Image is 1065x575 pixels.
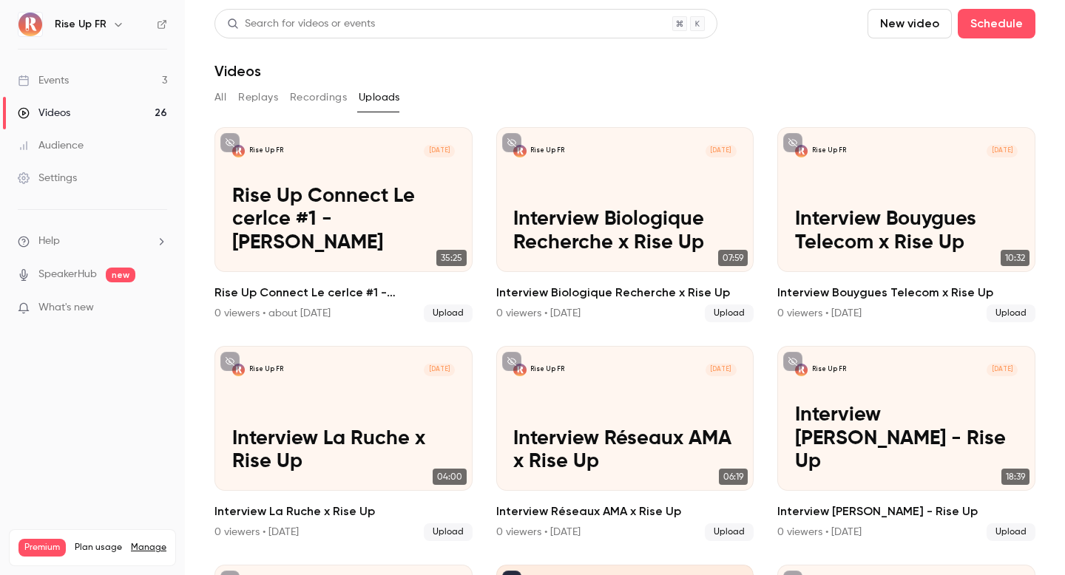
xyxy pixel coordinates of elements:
[249,365,283,374] p: Rise Up FR
[777,127,1035,322] li: Interview Bouygues Telecom x Rise Up
[783,133,802,152] button: unpublished
[987,523,1035,541] span: Upload
[214,62,261,80] h1: Videos
[433,469,467,485] span: 04:00
[38,234,60,249] span: Help
[214,9,1035,566] section: Videos
[812,146,846,155] p: Rise Up FR
[38,267,97,282] a: SpeakerHub
[232,427,456,474] p: Interview La Ruche x Rise Up
[777,127,1035,322] a: Interview Bouygues Telecom x Rise UpRise Up FR[DATE]Interview Bouygues Telecom x Rise Up10:32Inte...
[238,86,278,109] button: Replays
[131,542,166,554] a: Manage
[18,73,69,88] div: Events
[424,364,455,376] span: [DATE]
[718,250,748,266] span: 07:59
[795,404,1018,474] p: Interview [PERSON_NAME] - Rise Up
[496,284,754,302] h2: Interview Biologique Recherche x Rise Up
[777,346,1035,541] li: Interview Yannig Raffenel - Rise Up
[777,284,1035,302] h2: Interview Bouygues Telecom x Rise Up
[719,469,748,485] span: 06:19
[75,542,122,554] span: Plan usage
[987,364,1018,376] span: [DATE]
[868,9,952,38] button: New video
[18,106,70,120] div: Videos
[214,284,473,302] h2: Rise Up Connect Le cerlce #1 - [PERSON_NAME]
[290,86,347,109] button: Recordings
[214,127,473,322] a: Rise Up Connect Le cerlce #1 - Thierry BonettoRise Up FR[DATE]Rise Up Connect Le cerlce #1 - [PER...
[55,17,106,32] h6: Rise Up FR
[1001,469,1029,485] span: 18:39
[705,304,754,322] span: Upload
[530,146,564,155] p: Rise Up FR
[705,523,754,541] span: Upload
[795,208,1018,254] p: Interview Bouygues Telecom x Rise Up
[149,302,167,315] iframe: Noticeable Trigger
[987,145,1018,157] span: [DATE]
[496,127,754,322] a: Interview Biologique Recherche x Rise UpRise Up FR[DATE]Interview Biologique Recherche x Rise Up0...
[496,346,754,541] li: Interview Réseaux AMA x Rise Up
[18,171,77,186] div: Settings
[496,503,754,520] h2: Interview Réseaux AMA x Rise Up
[220,133,240,152] button: unpublished
[777,306,862,321] div: 0 viewers • [DATE]
[777,525,862,540] div: 0 viewers • [DATE]
[502,352,521,371] button: unpublished
[706,364,737,376] span: [DATE]
[987,304,1035,322] span: Upload
[18,234,167,249] li: help-dropdown-opener
[783,352,802,371] button: unpublished
[706,145,737,157] span: [DATE]
[436,250,467,266] span: 35:25
[232,185,456,255] p: Rise Up Connect Le cerlce #1 - [PERSON_NAME]
[18,138,84,153] div: Audience
[38,300,94,316] span: What's new
[249,146,283,155] p: Rise Up FR
[214,86,226,109] button: All
[106,268,135,282] span: new
[214,525,299,540] div: 0 viewers • [DATE]
[214,127,473,322] li: Rise Up Connect Le cerlce #1 - Thierry Bonetto
[496,346,754,541] a: Interview Réseaux AMA x Rise UpRise Up FR[DATE]Interview Réseaux AMA x Rise Up06:19Interview Re...
[18,13,42,36] img: Rise Up FR
[214,346,473,541] a: Interview La Ruche x Rise UpRise Up FR[DATE]Interview La Ruche x Rise Up04:00Interview La Ruche x...
[424,523,473,541] span: Upload
[502,133,521,152] button: unpublished
[214,306,331,321] div: 0 viewers • about [DATE]
[424,304,473,322] span: Upload
[513,208,737,254] p: Interview Biologique Recherche x Rise Up
[777,346,1035,541] a: Interview Yannig Raffenel - Rise UpRise Up FR[DATE]Interview [PERSON_NAME] - Rise Up18:39Intervie...
[1001,250,1029,266] span: 10:32
[777,503,1035,520] h2: Interview [PERSON_NAME] - Rise Up
[496,306,581,321] div: 0 viewers • [DATE]
[214,503,473,520] h2: Interview La Ruche x Rise Up
[214,346,473,541] li: Interview La Ruche x Rise Up
[359,86,400,109] button: Uploads
[530,365,564,374] p: Rise Up FR
[227,16,375,32] div: Search for videos or events
[513,427,737,474] p: Interview Réseaux AMA x Rise Up
[424,145,455,157] span: [DATE]
[220,352,240,371] button: unpublished
[958,9,1035,38] button: Schedule
[18,539,66,557] span: Premium
[812,365,846,374] p: Rise Up FR
[496,127,754,322] li: Interview Biologique Recherche x Rise Up
[496,525,581,540] div: 0 viewers • [DATE]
